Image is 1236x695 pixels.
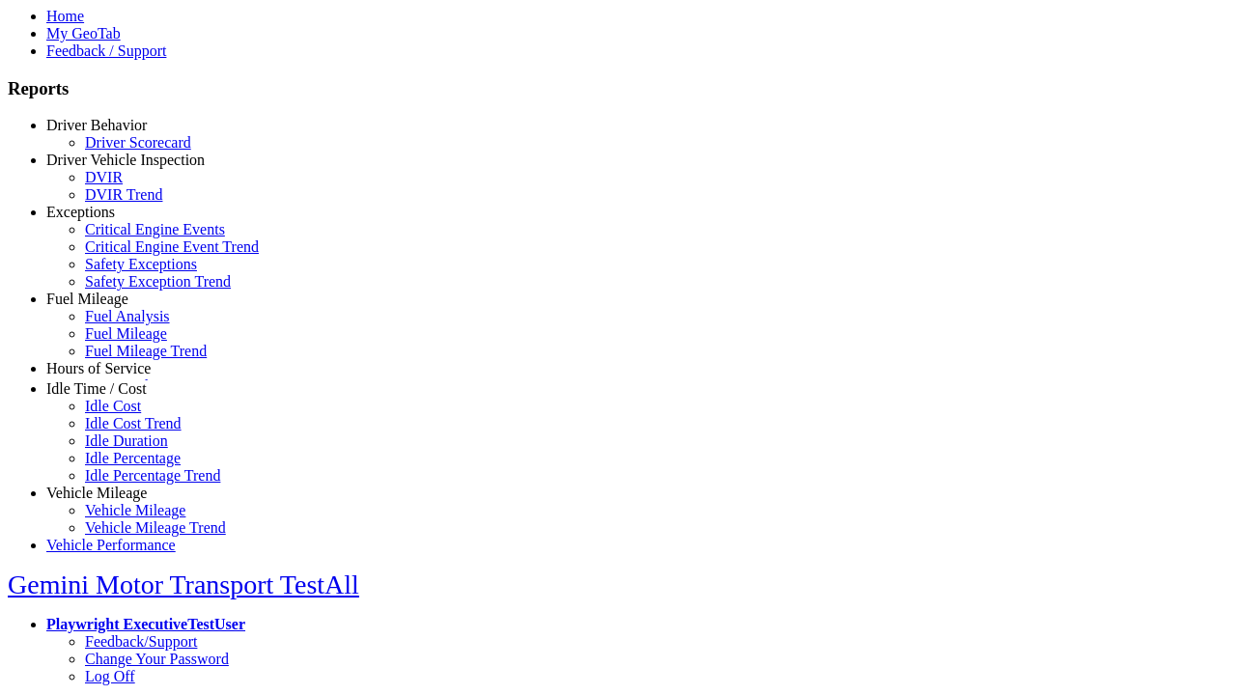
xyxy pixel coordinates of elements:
[85,169,123,185] a: DVIR
[85,238,259,255] a: Critical Engine Event Trend
[85,467,220,484] a: Idle Percentage Trend
[85,134,191,151] a: Driver Scorecard
[46,380,147,397] a: Idle Time / Cost
[85,502,185,518] a: Vehicle Mileage
[85,256,197,272] a: Safety Exceptions
[85,308,170,324] a: Fuel Analysis
[85,221,225,237] a: Critical Engine Events
[85,325,167,342] a: Fuel Mileage
[85,186,162,203] a: DVIR Trend
[85,668,135,684] a: Log Off
[46,25,121,42] a: My GeoTab
[46,117,147,133] a: Driver Behavior
[8,570,359,599] a: Gemini Motor Transport TestAll
[85,415,182,431] a: Idle Cost Trend
[85,273,231,290] a: Safety Exception Trend
[85,432,168,449] a: Idle Duration
[85,450,181,466] a: Idle Percentage
[46,360,151,376] a: Hours of Service
[46,537,176,553] a: Vehicle Performance
[46,8,84,24] a: Home
[46,42,166,59] a: Feedback / Support
[85,651,229,667] a: Change Your Password
[8,78,1228,99] h3: Reports
[85,377,246,394] a: HOS Explanation Reports
[85,343,207,359] a: Fuel Mileage Trend
[46,616,245,632] a: Playwright ExecutiveTestUser
[85,398,141,414] a: Idle Cost
[46,485,147,501] a: Vehicle Mileage
[46,291,128,307] a: Fuel Mileage
[46,204,115,220] a: Exceptions
[85,633,197,650] a: Feedback/Support
[46,152,205,168] a: Driver Vehicle Inspection
[85,519,226,536] a: Vehicle Mileage Trend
